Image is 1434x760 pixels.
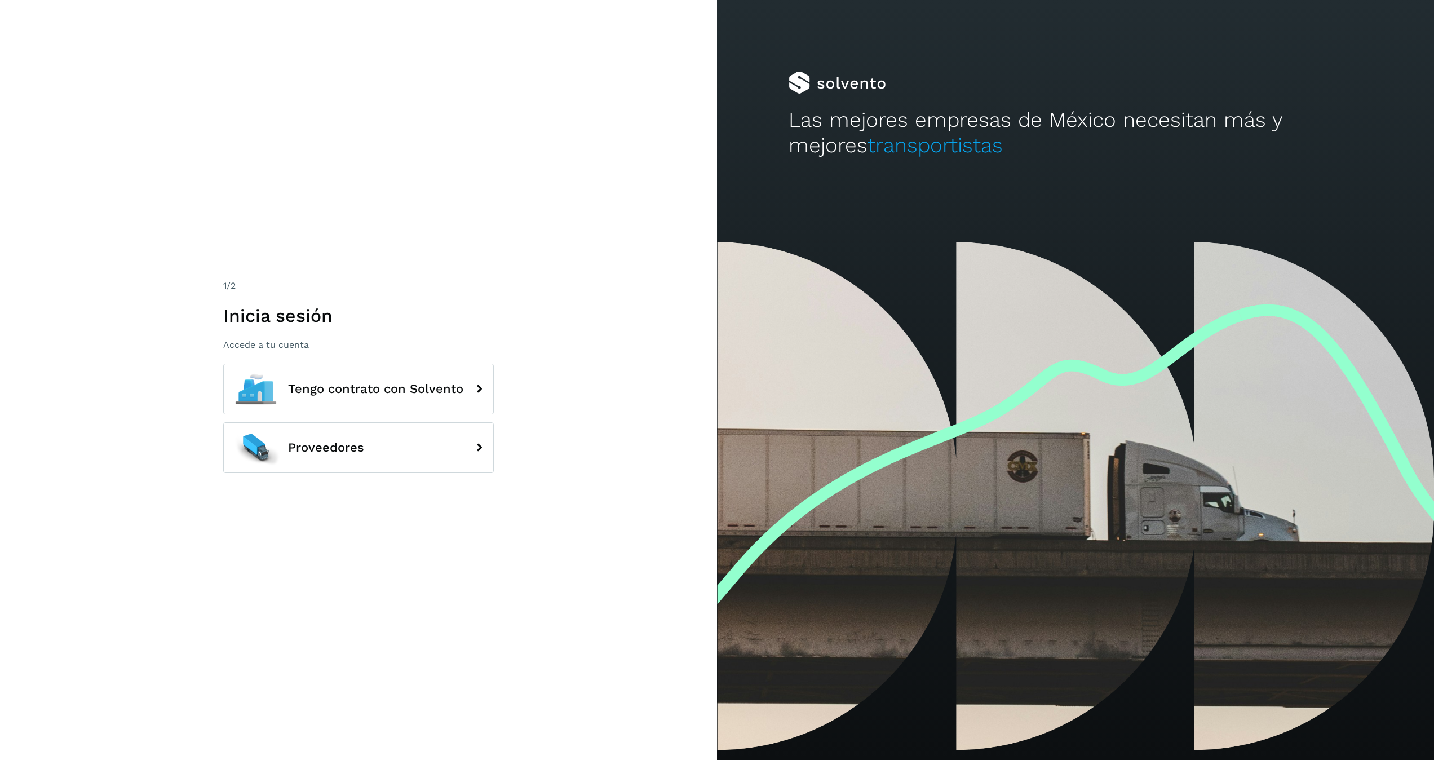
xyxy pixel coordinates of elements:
span: Proveedores [288,441,364,454]
span: 1 [223,280,227,291]
h2: Las mejores empresas de México necesitan más y mejores [789,108,1362,158]
div: /2 [223,279,494,293]
span: Tengo contrato con Solvento [288,382,463,396]
span: transportistas [868,133,1003,157]
p: Accede a tu cuenta [223,339,494,350]
h1: Inicia sesión [223,305,494,326]
button: Proveedores [223,422,494,473]
button: Tengo contrato con Solvento [223,364,494,414]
